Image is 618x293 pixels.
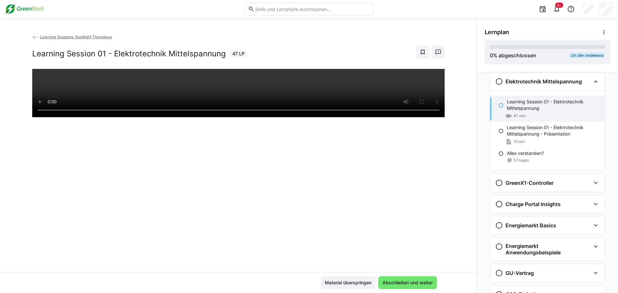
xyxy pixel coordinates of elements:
[232,51,245,57] span: 47 LP
[506,78,582,85] h3: Elektrotechnik Mittelspannung
[321,276,376,289] button: Material überspringen
[324,279,372,286] span: Material überspringen
[506,201,561,207] h3: Charge Portal Insights
[381,279,434,286] span: Abschließen und weiter
[378,276,437,289] button: Abschließen und weiter
[32,34,112,39] a: Learning Sessions: Spotlight Thursdays
[507,99,600,111] p: Learning Session 01 - Elektrotechnik Mittelspannung
[513,113,526,118] span: 47 min
[32,49,226,59] h2: Learning Session 01 - Elektrotechnik Mittelspannung
[507,124,600,137] p: Learning Session 01 - Elektrotechnik Mittelspannung - Präsentation
[490,52,493,59] span: 0
[255,6,370,12] input: Skills und Lernpfade durchsuchen…
[513,139,525,144] span: 15 min
[507,150,544,156] p: Alles verstanden?
[513,158,529,163] span: 5 Fragen
[506,180,554,186] h3: GreenX1-Controller
[490,52,536,59] div: % abgeschlossen
[506,243,591,256] h3: Energiemarkt Anwendungsbeispiele
[506,222,556,229] h3: Energiemarkt Basics
[40,34,112,39] span: Learning Sessions: Spotlight Thursdays
[569,53,605,58] div: 21h 39m verbleibend
[506,270,534,276] h3: GU-Vertrag
[485,29,509,36] span: Lernplan
[557,3,561,7] span: 9+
